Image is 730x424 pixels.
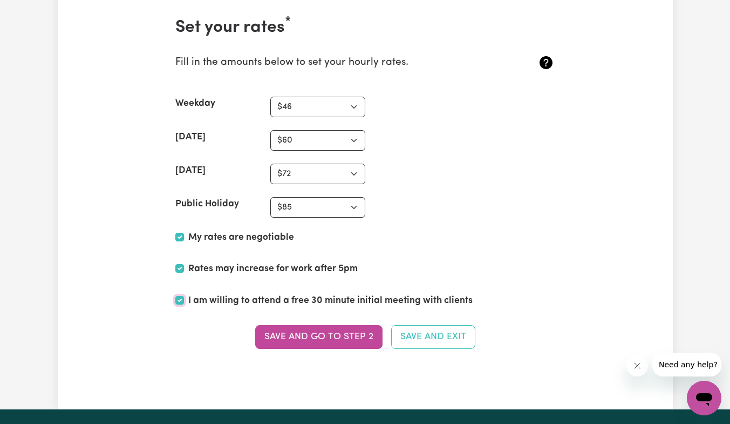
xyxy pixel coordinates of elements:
[175,130,206,144] label: [DATE]
[188,262,358,276] label: Rates may increase for work after 5pm
[175,197,239,211] label: Public Holiday
[687,381,721,415] iframe: 启动消息传送窗口的按钮
[175,97,215,111] label: Weekday
[626,355,648,376] iframe: 关闭消息
[175,17,555,38] h2: Set your rates
[188,231,294,245] label: My rates are negotiable
[652,353,721,376] iframe: 来自公司的消息
[391,325,475,349] button: Save and Exit
[255,325,383,349] button: Save and go to Step 2
[175,164,206,178] label: [DATE]
[175,55,492,71] p: Fill in the amounts below to set your hourly rates.
[188,294,473,308] label: I am willing to attend a free 30 minute initial meeting with clients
